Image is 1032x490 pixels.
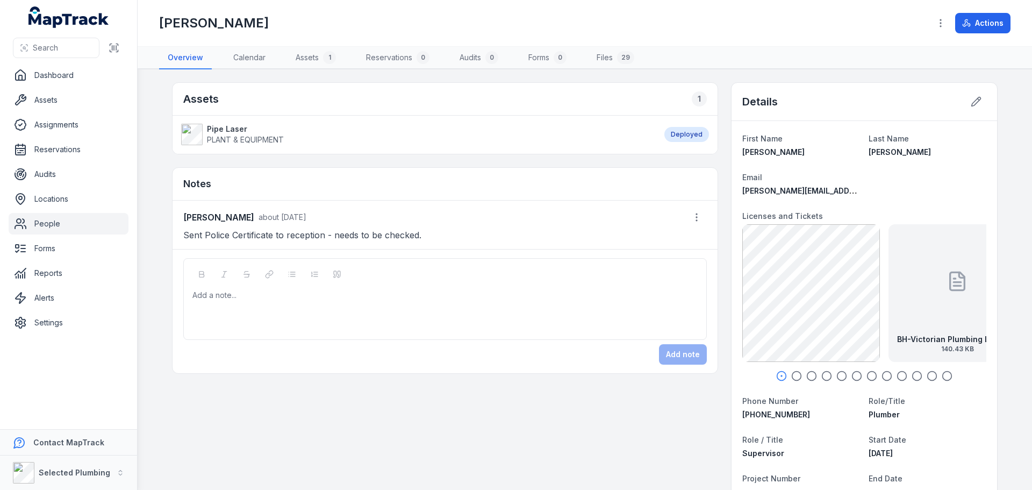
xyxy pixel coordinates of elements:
[323,51,336,64] div: 1
[869,449,893,458] time: 4/17/2023, 12:00:00 AM
[869,435,906,444] span: Start Date
[33,438,104,447] strong: Contact MapTrack
[742,435,783,444] span: Role / Title
[869,410,900,419] span: Plumber
[159,47,212,69] a: Overview
[9,312,128,333] a: Settings
[588,47,643,69] a: Files29
[742,396,798,406] span: Phone Number
[9,89,128,111] a: Assets
[742,474,800,483] span: Project Number
[617,51,634,64] div: 29
[897,345,1017,353] span: 140.43 KB
[13,38,99,58] button: Search
[742,449,784,458] span: Supervisor
[9,139,128,160] a: Reservations
[259,212,306,222] span: about [DATE]
[9,65,128,86] a: Dashboard
[225,47,274,69] a: Calendar
[287,47,345,69] a: Assets1
[207,124,284,134] strong: Pipe Laser
[869,134,909,143] span: Last Name
[742,147,805,157] span: [PERSON_NAME]
[183,176,211,191] h3: Notes
[357,47,438,69] a: Reservations0
[9,188,128,210] a: Locations
[869,449,893,458] span: [DATE]
[417,51,429,64] div: 0
[451,47,507,69] a: Audits0
[742,186,934,195] span: [PERSON_NAME][EMAIL_ADDRESS][DOMAIN_NAME]
[9,114,128,136] a: Assignments
[9,238,128,259] a: Forms
[742,94,778,109] h2: Details
[520,47,575,69] a: Forms0
[692,91,707,106] div: 1
[39,468,110,477] strong: Selected Plumbing
[183,211,254,224] strong: [PERSON_NAME]
[485,51,498,64] div: 0
[490,464,555,473] span: Upload successful
[897,334,1017,345] strong: BH-Victorian Plumbing License back exp [DATE]
[955,13,1010,33] button: Actions
[181,124,654,145] a: Pipe LaserPLANT & EQUIPMENT
[9,287,128,309] a: Alerts
[9,164,128,185] a: Audits
[742,173,762,182] span: Email
[159,15,269,32] h1: [PERSON_NAME]
[554,51,567,64] div: 0
[207,135,284,144] span: PLANT & EQUIPMENT
[742,410,810,419] span: [PHONE_NUMBER]
[9,262,128,284] a: Reports
[742,211,823,221] span: Licenses and Tickets
[183,91,219,106] h2: Assets
[869,147,931,157] span: [PERSON_NAME]
[28,6,109,28] a: MapTrack
[9,213,128,235] a: People
[33,42,58,53] span: Search
[742,134,783,143] span: First Name
[869,396,905,406] span: Role/Title
[183,228,707,243] p: Sent Police Certificate to reception - needs to be checked.
[259,212,306,222] time: 7/11/2025, 1:06:53 PM
[664,127,709,142] div: Deployed
[869,474,902,483] span: End Date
